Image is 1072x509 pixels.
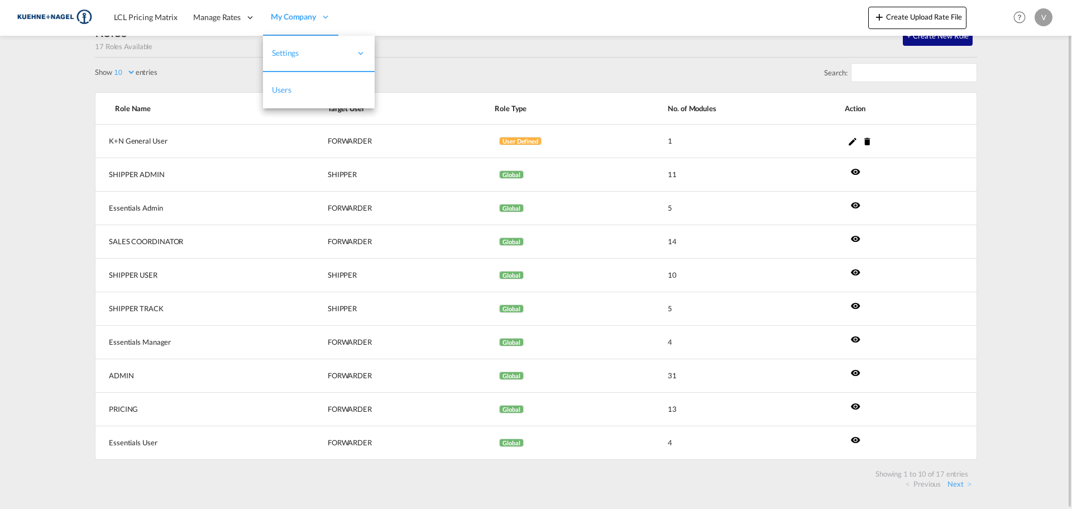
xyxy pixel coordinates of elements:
[850,334,860,344] md-icon: icon-eye
[300,259,467,292] td: SHIPPER
[1010,8,1029,27] span: Help
[114,12,178,22] span: LCL Pricing Matrix
[300,426,467,460] td: FORWARDER
[17,5,92,30] img: 36441310f41511efafde313da40ec4a4.png
[1035,8,1052,26] div: V
[95,259,300,292] td: SHIPPER USER
[850,267,860,277] md-icon: icon-eye
[300,158,467,192] td: SHIPPER
[499,137,542,145] span: User Defined
[272,85,291,94] span: Users
[300,192,467,225] td: FORWARDER
[862,136,872,146] md-icon: icon-delete
[263,36,375,72] div: Settings
[95,225,300,259] td: SALES COORDINATOR
[640,158,817,192] td: 11
[499,305,523,313] span: Global
[850,435,860,445] md-icon: icon-eye
[871,469,973,479] div: Showing 1 to 10 of 17 entries
[95,42,152,51] span: 17 Roles Available
[499,439,523,447] span: Global
[115,103,300,113] span: Role Name
[300,326,467,359] td: FORWARDER
[850,301,860,311] md-icon: icon-eye
[300,125,467,158] td: FORWARDER
[499,237,523,246] span: Global
[193,12,241,23] span: Manage Rates
[640,125,817,158] td: 1
[640,192,817,225] td: 5
[850,368,860,378] md-icon: icon-eye
[263,72,375,108] a: Users
[95,158,300,192] td: SHIPPER ADMIN
[848,136,858,146] md-icon: icon-pencil
[824,63,977,82] label: Search:
[495,103,640,113] span: Role Type
[947,479,971,489] a: Next
[850,401,860,411] md-icon: icon-eye
[868,7,966,29] button: icon-plus 400-fgCreate Upload Rate File
[95,292,300,326] td: SHIPPER TRACK
[640,393,817,426] td: 13
[640,426,817,460] td: 4
[95,192,300,225] td: Essentials Admin
[272,47,351,59] span: Settings
[845,103,963,113] span: Action
[499,405,523,413] span: Global
[640,259,817,292] td: 10
[499,271,523,279] span: Global
[95,393,300,426] td: PRICING
[640,292,817,326] td: 5
[300,292,467,326] td: SHIPPER
[903,26,973,46] button: + Create New Role
[271,11,316,22] span: My Company
[499,170,523,179] span: Global
[640,326,817,359] td: 4
[668,103,817,113] span: No. of Modules
[300,393,467,426] td: FORWARDER
[499,338,523,346] span: Global
[300,225,467,259] td: FORWARDER
[300,359,467,393] td: FORWARDER
[1010,8,1035,28] div: Help
[112,68,136,77] select: Showentries
[850,167,860,177] md-icon: icon-eye
[95,326,300,359] td: Essentials Manager
[95,67,157,77] label: Show entries
[95,426,300,460] td: Essentials User
[850,200,860,210] md-icon: icon-eye
[850,234,860,244] md-icon: icon-eye
[873,10,886,23] md-icon: icon-plus 400-fg
[499,204,523,212] span: Global
[640,359,817,393] td: 31
[640,225,817,259] td: 14
[851,63,977,82] input: Search:
[328,103,467,113] span: Target User
[95,359,300,393] td: ADMIN
[906,479,941,489] a: Previous
[95,125,300,158] td: K+N General User
[499,372,523,380] span: Global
